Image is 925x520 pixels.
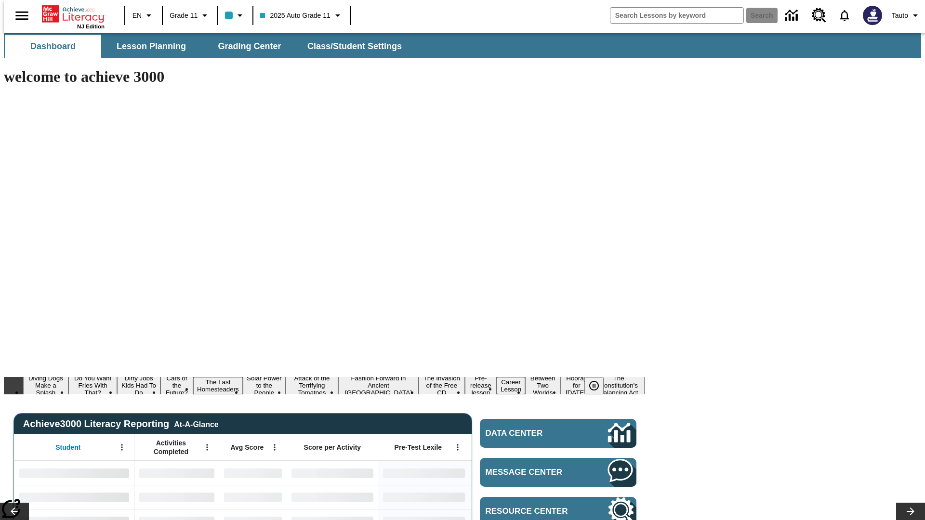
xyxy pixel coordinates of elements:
[863,6,882,25] img: Avatar
[610,8,743,23] input: search field
[561,373,593,398] button: Slide 13 Hooray for Constitution Day!
[23,418,219,429] span: Achieve3000 Literacy Reporting
[193,377,243,394] button: Slide 5 The Last Homesteaders
[42,3,105,29] div: Home
[139,439,203,456] span: Activities Completed
[219,485,287,509] div: No Data,
[896,503,925,520] button: Lesson carousel, Next
[166,7,214,24] button: Grade: Grade 11, Select a grade
[103,35,199,58] button: Lesson Planning
[200,440,214,455] button: Open Menu
[230,443,264,452] span: Avg Score
[395,443,442,452] span: Pre-Test Lexile
[525,373,560,398] button: Slide 12 Between Two Worlds
[23,373,68,398] button: Slide 1 Diving Dogs Make a Splash
[832,3,857,28] a: Notifications
[307,41,402,52] span: Class/Student Settings
[55,443,80,452] span: Student
[134,485,219,509] div: No Data,
[77,24,105,29] span: NJ Edition
[221,7,250,24] button: Class color is light blue. Change class color
[117,373,160,398] button: Slide 3 Dirty Jobs Kids Had To Do
[486,507,579,516] span: Resource Center
[486,429,576,438] span: Data Center
[888,7,925,24] button: Profile/Settings
[42,4,105,24] a: Home
[8,1,36,30] button: Open side menu
[243,373,286,398] button: Slide 6 Solar Power to the People
[892,11,908,21] span: Tauto
[267,440,282,455] button: Open Menu
[134,461,219,485] div: No Data,
[30,41,76,52] span: Dashboard
[4,68,645,86] h1: welcome to achieve 3000
[286,373,338,398] button: Slide 7 Attack of the Terrifying Tomatoes
[170,11,198,21] span: Grade 11
[480,458,636,487] a: Message Center
[338,373,419,398] button: Slide 8 Fashion Forward in Ancient Rome
[160,373,193,398] button: Slide 4 Cars of the Future?
[584,377,604,394] button: Pause
[174,418,218,429] div: At-A-Glance
[480,419,636,448] a: Data Center
[300,35,410,58] button: Class/Student Settings
[780,2,806,29] a: Data Center
[128,7,159,24] button: Language: EN, Select a language
[132,11,142,21] span: EN
[68,373,118,398] button: Slide 2 Do You Want Fries With That?
[584,377,613,394] div: Pause
[486,468,579,477] span: Message Center
[806,2,832,28] a: Resource Center, Will open in new tab
[201,35,298,58] button: Grading Center
[5,35,101,58] button: Dashboard
[218,41,281,52] span: Grading Center
[260,11,330,21] span: 2025 Auto Grade 11
[4,35,410,58] div: SubNavbar
[117,41,186,52] span: Lesson Planning
[115,440,129,455] button: Open Menu
[450,440,465,455] button: Open Menu
[304,443,361,452] span: Score per Activity
[465,373,497,398] button: Slide 10 Pre-release lesson
[857,3,888,28] button: Select a new avatar
[593,373,645,398] button: Slide 14 The Constitution's Balancing Act
[419,373,465,398] button: Slide 9 The Invasion of the Free CD
[4,33,921,58] div: SubNavbar
[219,461,287,485] div: No Data,
[256,7,347,24] button: Class: 2025 Auto Grade 11, Select your class
[497,377,525,394] button: Slide 11 Career Lesson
